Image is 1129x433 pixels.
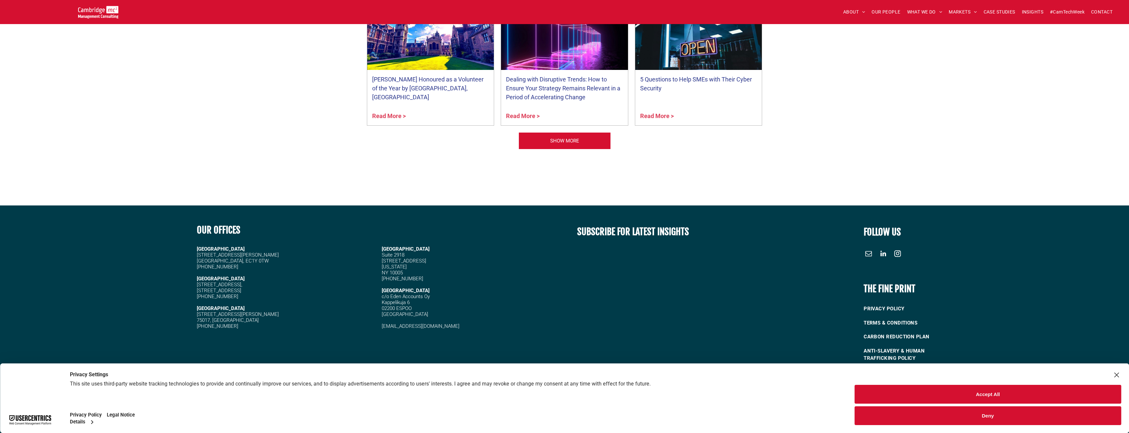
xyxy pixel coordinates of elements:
span: [PHONE_NUMBER] [197,323,238,329]
a: Wide angle photo of Pemrboke College on a sunny day [367,7,494,70]
a: ABOUT [840,7,869,17]
strong: [GEOGRAPHIC_DATA] [197,276,245,282]
a: Neon 'Open' sign in business window [635,7,762,70]
span: 75017, [GEOGRAPHIC_DATA] [197,317,259,323]
a: Read More > [372,111,489,120]
img: Cambridge MC Logo [78,6,119,18]
span: c/o Eden Accounts Oy Kappelikuja 6 02200 ESPOO [GEOGRAPHIC_DATA] [382,294,430,317]
a: 5 Questions to Help SMEs with Their Cyber Security [640,75,757,93]
a: instagram [893,249,903,260]
a: [PERSON_NAME] Honoured as a Volunteer of the Year by [GEOGRAPHIC_DATA], [GEOGRAPHIC_DATA] [372,75,489,102]
a: PRIVACY POLICY [864,302,953,316]
span: Suite 2918 [382,252,404,258]
span: [US_STATE] [382,264,407,270]
span: [STREET_ADDRESS][PERSON_NAME] [197,311,279,317]
span: [PHONE_NUMBER] [197,264,238,270]
a: Our Foundation | About | Cambridge Management Consulting [519,132,611,149]
a: Dealing with Disruptive Trends: How to Ensure Your Strategy Remains Relevant in a Period of Accel... [506,75,623,102]
span: [PHONE_NUMBER] [382,276,423,282]
a: Your Business Transformed | Cambridge Management Consulting [78,7,119,14]
a: #CamTechWeek [1047,7,1088,17]
a: WHAT WE DO [904,7,946,17]
span: [PHONE_NUMBER] [197,294,238,299]
a: OUR PEOPLE [868,7,904,17]
a: [EMAIL_ADDRESS][DOMAIN_NAME] [382,323,460,329]
span: [STREET_ADDRESS], [197,282,242,288]
span: SHOW MORE [550,133,579,149]
span: [GEOGRAPHIC_DATA] [382,288,430,294]
a: TERMS & CONDITIONS [864,316,953,330]
a: CARBON REDUCTION PLAN [864,330,953,344]
a: email [864,249,874,260]
a: linkedin [878,249,888,260]
font: FOLLOW US [864,226,901,238]
strong: [GEOGRAPHIC_DATA] [197,305,245,311]
b: OUR OFFICES [197,224,240,236]
a: Read More > [506,111,623,120]
span: NY 10005 [382,270,403,276]
a: ANTI-SLAVERY & HUMAN TRAFFICKING POLICY [864,344,953,365]
a: A series of neon cubes in a line [501,7,628,70]
a: CASE STUDIES [980,7,1019,17]
span: [STREET_ADDRESS] [382,258,426,264]
span: [GEOGRAPHIC_DATA] [382,246,430,252]
span: [STREET_ADDRESS] [197,288,241,294]
b: THE FINE PRINT [864,283,915,294]
strong: [GEOGRAPHIC_DATA] [197,246,245,252]
a: Read More > [640,111,757,120]
a: CONTACT [1088,7,1116,17]
a: MARKETS [945,7,980,17]
span: [STREET_ADDRESS][PERSON_NAME] [GEOGRAPHIC_DATA], EC1Y 0TW [197,252,279,264]
a: INSIGHTS [1019,7,1047,17]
